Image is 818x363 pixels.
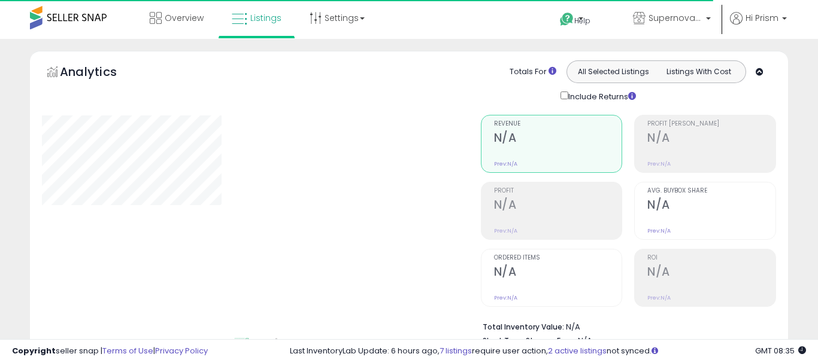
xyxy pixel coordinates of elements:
[647,160,671,167] small: Prev: N/A
[559,12,574,27] i: Get Help
[494,255,622,261] span: Ordered Items
[494,227,517,234] small: Prev: N/A
[494,188,622,194] span: Profit
[746,12,778,24] span: Hi Prism
[755,345,806,356] span: 2025-08-14 08:35 GMT
[155,345,208,356] a: Privacy Policy
[647,121,775,127] span: Profit [PERSON_NAME]
[578,335,592,346] span: N/A
[165,12,204,24] span: Overview
[494,160,517,167] small: Prev: N/A
[647,255,775,261] span: ROI
[647,294,671,301] small: Prev: N/A
[12,345,56,356] strong: Copyright
[494,121,622,127] span: Revenue
[483,335,576,346] b: Short Term Storage Fees:
[647,188,775,194] span: Avg. Buybox Share
[440,345,472,356] a: 7 listings
[550,3,614,39] a: Help
[290,346,806,357] div: Last InventoryLab Update: 6 hours ago, require user action, not synced.
[494,294,517,301] small: Prev: N/A
[12,346,208,357] div: seller snap | |
[483,322,564,332] b: Total Inventory Value:
[60,63,140,83] h5: Analytics
[652,347,658,355] i: Click here to read more about un-synced listings.
[656,64,742,80] button: Listings With Cost
[570,64,656,80] button: All Selected Listings
[250,12,281,24] span: Listings
[102,345,153,356] a: Terms of Use
[494,131,622,147] h2: N/A
[730,12,787,39] a: Hi Prism
[647,131,775,147] h2: N/A
[647,265,775,281] h2: N/A
[510,66,556,78] div: Totals For
[649,12,702,24] span: Supernova Co.
[647,227,671,234] small: Prev: N/A
[647,198,775,214] h2: N/A
[574,16,590,26] span: Help
[483,319,767,333] li: N/A
[548,345,607,356] a: 2 active listings
[552,89,650,103] div: Include Returns
[494,198,622,214] h2: N/A
[494,265,622,281] h2: N/A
